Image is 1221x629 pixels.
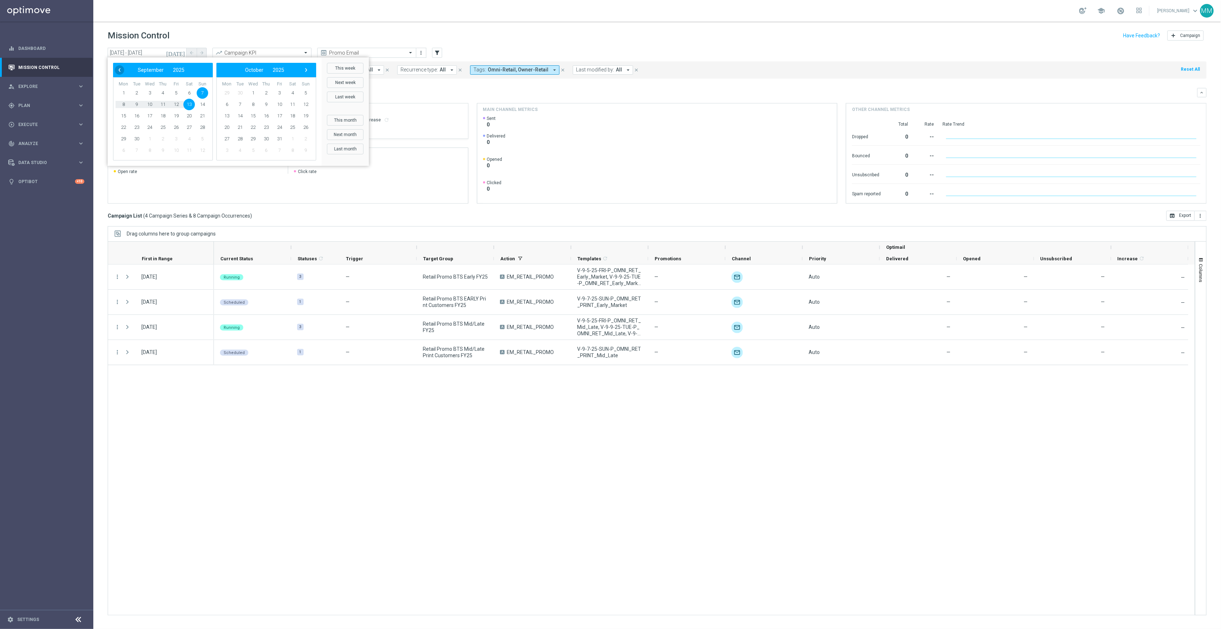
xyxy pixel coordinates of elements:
span: Sent [487,116,496,121]
a: Mission Control [18,58,84,77]
i: gps_fixed [8,102,15,109]
span: 7 [197,87,208,99]
div: Plan [8,102,78,109]
div: Press SPACE to select this row. [214,340,1188,365]
i: refresh [384,117,389,123]
div: Press SPACE to select this row. [108,290,214,315]
ng-select: Campaign KPI [212,48,312,58]
span: 8 [144,145,155,156]
span: 29 [247,133,259,145]
i: more_vert [114,349,121,355]
span: 12 [170,99,182,110]
span: 5 [197,133,208,145]
div: Press SPACE to select this row. [108,265,214,290]
i: trending_up [215,49,223,56]
span: 5 [247,145,259,156]
button: more_vert [1195,211,1207,221]
span: 4 Campaign Series & 8 Campaign Occurrences [145,213,250,219]
i: arrow_drop_down [625,67,631,73]
i: equalizer [8,45,15,52]
i: more_vert [418,50,424,56]
img: Optimail [731,271,743,283]
th: weekday [220,81,234,87]
div: Dashboard [8,39,84,58]
ng-select: Promo Email [317,48,416,58]
span: 8 [118,99,129,110]
span: 30 [261,133,272,145]
h4: Main channel metrics [483,106,538,113]
span: 8 [247,99,259,110]
i: arrow_back [189,50,194,55]
button: › [301,65,311,75]
span: 10 [144,99,155,110]
span: October [245,67,263,73]
th: weekday [299,81,312,87]
i: filter_alt [434,50,440,56]
span: ( [143,213,145,219]
button: lightbulb Optibot +10 [8,179,85,185]
i: close [634,67,639,73]
div: Rate [917,121,934,127]
span: 25 [157,122,169,133]
span: 28 [197,122,208,133]
div: Rate Trend [942,121,1201,127]
i: arrow_drop_down [449,67,455,73]
a: Optibot [18,172,75,191]
span: 0 [487,162,502,169]
span: Open rate [118,169,137,174]
div: Press SPACE to select this row. [214,265,1188,290]
div: gps_fixed Plan keyboard_arrow_right [8,103,85,108]
i: more_vert [114,324,121,330]
th: weekday [183,81,196,87]
span: Delivered [487,133,506,139]
button: 2025 [268,65,289,75]
span: 6 [183,87,195,99]
span: Trigger [346,256,363,261]
div: 0 [889,130,908,142]
input: Select date range [108,48,187,58]
span: Optimail [886,244,905,250]
img: Optimail [731,347,743,358]
span: Omni-Retail, Owner-Retail [488,67,548,73]
span: Last modified by: [576,67,614,73]
i: arrow_drop_down [551,67,558,73]
span: 7 [234,99,246,110]
span: Opened [487,157,502,162]
span: 9 [261,99,272,110]
div: Row Groups [127,231,216,237]
button: arrow_back [187,48,197,58]
span: ) [250,213,252,219]
span: Execute [18,122,78,127]
th: weekday [196,81,209,87]
i: refresh [1139,256,1145,261]
div: +10 [75,179,84,184]
span: 4 [287,87,298,99]
span: Current Status [220,256,253,261]
span: Statuses [298,256,317,261]
button: Mission Control [8,65,85,70]
span: 27 [183,122,195,133]
span: 26 [170,122,182,133]
span: 16 [261,110,272,122]
span: 11 [287,99,298,110]
span: 24 [274,122,285,133]
button: filter_alt [432,48,442,58]
button: close [633,66,640,74]
span: 17 [274,110,285,122]
th: weekday [156,81,170,87]
span: All [367,67,373,73]
i: lightbulb [8,178,15,185]
span: 2025 [173,67,184,73]
i: arrow_forward [199,50,204,55]
span: 0 [487,139,506,145]
i: play_circle_outline [8,121,15,128]
th: weekday [130,81,144,87]
th: weekday [117,81,130,87]
div: equalizer Dashboard [8,46,85,51]
span: All [440,67,446,73]
i: person_search [8,83,15,90]
span: 7 [131,145,142,156]
i: keyboard_arrow_right [78,83,84,90]
th: weekday [143,81,156,87]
